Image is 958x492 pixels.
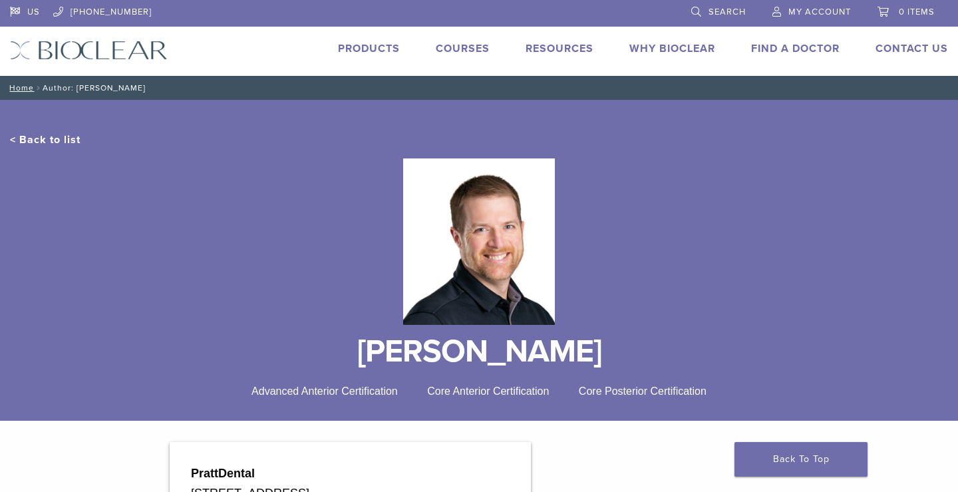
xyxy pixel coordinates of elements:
[5,83,34,93] a: Home
[10,336,948,368] h1: [PERSON_NAME]
[629,42,715,55] a: Why Bioclear
[579,385,707,397] span: Core Posterior Certification
[709,7,746,17] span: Search
[751,42,840,55] a: Find A Doctor
[10,133,80,146] a: < Back to list
[899,7,935,17] span: 0 items
[251,385,398,397] span: Advanced Anterior Certification
[403,158,554,325] img: Bioclear
[427,385,549,397] span: Core Anterior Certification
[876,42,948,55] a: Contact Us
[191,467,255,480] strong: PrattDental
[10,41,168,60] img: Bioclear
[338,42,400,55] a: Products
[526,42,593,55] a: Resources
[788,7,851,17] span: My Account
[436,42,490,55] a: Courses
[734,442,868,477] a: Back To Top
[34,85,43,91] span: /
